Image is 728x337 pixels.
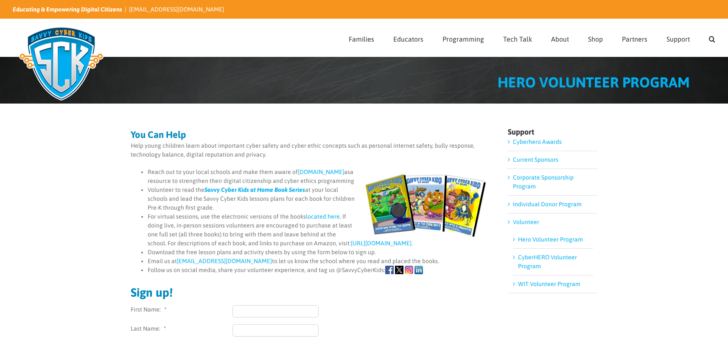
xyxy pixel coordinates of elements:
[442,19,484,56] a: Programming
[306,213,340,220] a: located here
[148,168,489,185] li: Reach out to your local schools and make them aware of asa resource to strengthen their digital c...
[513,219,539,225] a: Volunteer
[13,21,110,106] img: Savvy Cyber Kids Logo
[513,174,574,190] a: Corporate Sponsorship Program
[666,19,690,56] a: Support
[349,19,374,56] a: Families
[349,36,374,42] span: Families
[351,240,413,247] a: [URL][DOMAIN_NAME].
[131,305,232,314] label: First Name:
[588,36,603,42] span: Shop
[405,266,413,274] img: icons-Instagram.png
[131,324,232,333] label: Last Name:
[503,19,532,56] a: Tech Talk
[551,36,569,42] span: About
[148,185,489,212] li: Volunteer to read the at your local schools and lead the Savvy Cyber Kids lessons plans for each ...
[622,19,647,56] a: Partners
[131,141,489,159] p: Help young children learn about important cyber safety and cyber ethic concepts such as personal ...
[551,19,569,56] a: About
[131,129,186,140] strong: You Can Help
[385,266,394,274] img: icons-Facebook.png
[498,74,690,90] span: HERO VOLUNTEER PROGRAM
[393,36,423,42] span: Educators
[513,138,562,145] a: Cyberhero Awards
[131,286,489,298] h2: Sign up!
[129,6,224,13] a: [EMAIL_ADDRESS][DOMAIN_NAME]
[177,258,272,264] a: [EMAIL_ADDRESS][DOMAIN_NAME]
[666,36,690,42] span: Support
[414,266,423,274] img: icons-linkedin.png
[349,19,715,56] nav: Main Menu
[442,36,484,42] span: Programming
[298,168,344,175] a: [DOMAIN_NAME]
[503,36,532,42] span: Tech Talk
[13,6,122,13] i: Educating & Empowering Digital Citizens
[148,257,489,266] li: Email us at to let us know the school where you read and placed the books.
[204,186,305,193] a: Savvy Cyber Kids at Home Book Series
[393,19,423,56] a: Educators
[518,236,583,243] a: Hero Volunteer Program
[513,201,582,208] a: Individual Donor Program
[508,128,597,136] h4: Support
[518,281,580,287] a: WIT Volunteer Program
[622,36,647,42] span: Partners
[588,19,603,56] a: Shop
[709,19,715,56] a: Search
[148,212,489,248] li: For virtual sessions, use the electronic versions of the books . If doing live, in-person session...
[518,254,577,270] a: CyberHERO Volunteer Program
[513,156,558,163] a: Current Sponsors
[148,248,489,257] li: Download the free lesson plans and activity sheets by using the form below to sign up.
[395,266,403,274] img: icons-X.png
[148,266,489,275] li: Follow us on social media, share your volunteer experience, and tag us @SavvyCyberKids:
